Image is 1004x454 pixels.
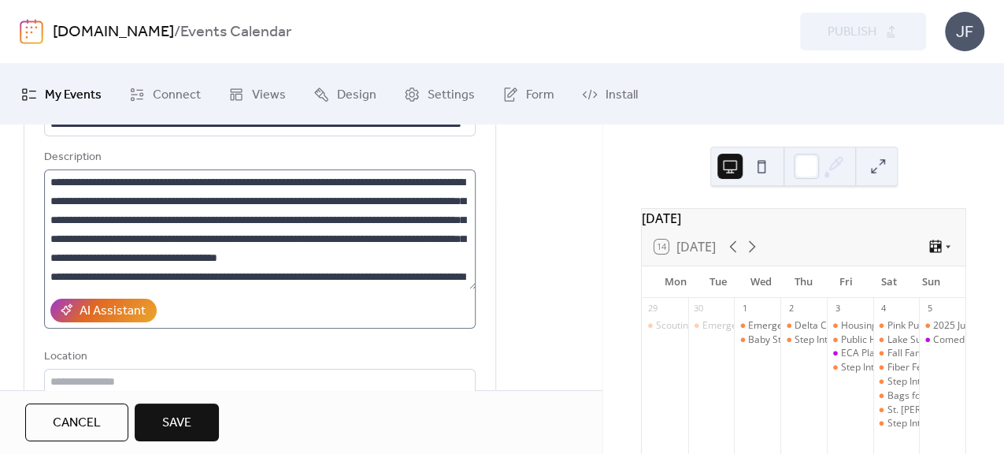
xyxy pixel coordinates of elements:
img: logo [20,19,43,44]
a: Design [302,70,388,118]
div: Bags for Wags [887,389,950,403]
div: Wed [739,266,782,298]
div: 2025 Just Believe Non-Competitive Bike/Walk/Run [919,319,965,333]
div: 3 [832,303,843,314]
button: Cancel [25,404,128,441]
a: Form [491,70,566,118]
div: Fri [825,266,868,298]
a: My Events [9,70,113,118]
a: Views [217,70,298,118]
a: Install [570,70,650,118]
span: My Events [45,83,102,107]
div: Housing Now: Progress Update [841,319,978,333]
div: Scouting Open House Night-Cub Scout Pack 3471 Gladstone [656,319,918,333]
div: 29 [646,303,658,314]
div: JF [945,12,984,51]
span: Settings [428,83,475,107]
div: Thu [782,266,824,298]
b: Events Calendar [180,17,291,47]
div: Step Into the [PERSON_NAME] at NMU! [795,333,965,347]
div: 2 [785,303,797,314]
div: Fall Family Fun Day!-Toys For Tots Marine Corps Detachment 444 [873,347,920,360]
div: Scouting Open House Night-Cub Scout Pack 3471 Gladstone [642,319,688,333]
div: Fiber Festival Fashion Show [873,361,920,374]
div: 4 [878,303,890,314]
span: Cancel [53,414,101,433]
span: Form [526,83,554,107]
div: Step Into the Woods at NMU! [827,361,873,374]
div: Comedian Bill Gorgo at Island Resort and Casino Club 41 [919,333,965,347]
div: Step Into the Woods at NMU! [780,333,827,347]
div: Step Into the Woods at NMU! [873,417,920,430]
div: Housing Now: Progress Update [827,319,873,333]
div: Pink Pumpkin of Delta County 5k [873,319,920,333]
div: AI Assistant [80,302,146,321]
div: [DATE] [642,209,965,228]
div: Location [44,348,472,367]
div: Delta County Republican Meeting [795,319,940,333]
div: 30 [693,303,705,314]
span: Save [162,414,191,433]
div: Baby Storytime [734,333,780,347]
span: Connect [153,83,201,107]
div: Emergency Response to Accidents Involving Livestock Training MSU Extension [688,319,735,333]
div: Emergency Response to Accidents Involving Livestock Training MSU Extension [734,319,780,333]
div: Step Into the Woods at NMU! [873,375,920,389]
div: Lake Superior Fiber Festival [873,333,920,347]
div: 1 [739,303,750,314]
a: Connect [117,70,213,118]
span: Views [252,83,286,107]
span: Design [337,83,376,107]
div: Description [44,148,472,167]
a: Settings [392,70,487,118]
a: [DOMAIN_NAME] [53,17,174,47]
button: Save [135,404,219,441]
div: Sun [910,266,953,298]
div: ECA Plaidurday Celebration featuring The Hackwells [827,347,873,360]
div: Delta County Republican Meeting [780,319,827,333]
div: Tue [697,266,739,298]
div: Baby Storytime [748,333,815,347]
div: 5 [924,303,935,314]
div: Public Health Delta & Menominee Counties Flu Clinic [827,333,873,347]
b: / [174,17,180,47]
div: Bags for Wags [873,389,920,403]
button: AI Assistant [50,299,157,322]
span: Install [606,83,638,107]
div: St. Joseph-St. Patrick Chili Challenge [873,404,920,417]
div: Mon [654,266,697,298]
div: Sat [868,266,910,298]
